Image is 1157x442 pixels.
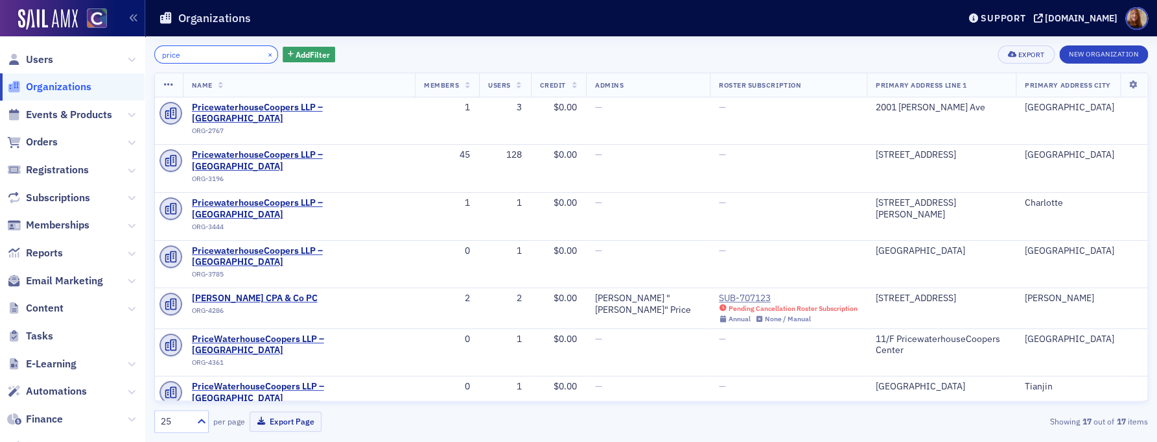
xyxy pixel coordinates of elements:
[719,333,726,345] span: —
[554,333,577,345] span: $0.00
[424,334,470,345] div: 0
[1045,12,1117,24] div: [DOMAIN_NAME]
[192,102,406,125] span: PricewaterhouseCoopers LLP – Dallas
[192,293,318,304] a: [PERSON_NAME] CPA & Co PC
[595,101,602,113] span: —
[213,415,245,427] label: per page
[26,384,87,399] span: Automations
[876,149,1007,161] div: [STREET_ADDRESS]
[424,245,470,257] div: 0
[154,45,278,64] input: Search…
[78,8,107,31] a: View Homepage
[595,333,602,345] span: —
[7,246,63,260] a: Reports
[424,381,470,393] div: 0
[26,218,89,232] span: Memberships
[876,80,967,90] span: Primary Address Line 1
[719,293,858,304] a: SUB-707123
[1018,51,1044,58] div: Export
[192,149,406,172] a: PricewaterhouseCoopers LLP – [GEOGRAPHIC_DATA]
[488,149,522,161] div: 128
[1025,245,1138,257] div: [GEOGRAPHIC_DATA]
[876,334,1007,356] div: 11/F PricewaterhouseCoopers Center
[488,197,522,209] div: 1
[26,80,91,94] span: Organizations
[488,245,522,257] div: 1
[192,245,406,268] a: PricewaterhouseCoopers LLP – [GEOGRAPHIC_DATA]
[192,334,406,356] a: PriceWaterhouseCoopers LLP – [GEOGRAPHIC_DATA]
[488,293,522,304] div: 2
[26,53,53,67] span: Users
[26,412,63,426] span: Finance
[26,301,64,315] span: Content
[7,357,76,371] a: E-Learning
[26,357,76,371] span: E-Learning
[26,191,90,205] span: Subscriptions
[1025,149,1138,161] div: [GEOGRAPHIC_DATA]
[719,149,726,160] span: —
[554,149,577,160] span: $0.00
[7,135,58,149] a: Orders
[1025,102,1138,114] div: [GEOGRAPHIC_DATA]
[424,197,470,209] div: 1
[595,80,624,90] span: Admins
[595,245,602,256] span: —
[192,358,406,371] div: ORG-4361
[876,381,1007,393] div: [GEOGRAPHIC_DATA]
[1033,14,1122,23] button: [DOMAIN_NAME]
[595,293,701,315] a: [PERSON_NAME] "[PERSON_NAME]" Price
[192,270,406,283] div: ORG-3785
[192,149,406,172] span: PricewaterhouseCoopers LLP – Denver
[424,149,470,161] div: 45
[192,102,406,125] a: PricewaterhouseCoopers LLP – [GEOGRAPHIC_DATA]
[488,334,522,345] div: 1
[1059,45,1148,64] button: New Organization
[7,329,53,343] a: Tasks
[7,163,89,177] a: Registrations
[1125,7,1148,30] span: Profile
[424,293,470,304] div: 2
[7,274,103,288] a: Email Marketing
[1059,47,1148,59] a: New Organization
[192,293,318,304] span: Robert A Price CPA & Co PC
[595,380,602,392] span: —
[554,101,577,113] span: $0.00
[192,223,406,236] div: ORG-3444
[7,412,63,426] a: Finance
[1114,415,1128,427] strong: 17
[765,315,811,323] div: None / Manual
[1025,334,1138,345] div: [GEOGRAPHIC_DATA]
[250,411,321,432] button: Export Page
[1025,381,1138,393] div: Tianjin
[7,301,64,315] a: Content
[719,380,726,392] span: —
[540,80,566,90] span: Credit
[192,80,213,90] span: Name
[729,315,751,323] div: Annual
[26,274,103,288] span: Email Marketing
[488,80,511,90] span: Users
[7,108,112,122] a: Events & Products
[192,306,318,319] div: ORG-4286
[1025,293,1138,304] div: [PERSON_NAME]
[719,245,726,256] span: —
[161,415,189,428] div: 25
[876,102,1007,114] div: 2001 [PERSON_NAME] Ave
[7,80,91,94] a: Organizations
[554,245,577,256] span: $0.00
[1025,197,1138,209] div: Charlotte
[729,304,858,313] div: Pending Cancellation Roster Subscription
[178,10,251,26] h1: Organizations
[595,149,602,160] span: —
[18,9,78,30] img: SailAMX
[719,80,801,90] span: Roster Subscription
[192,381,406,404] span: PriceWaterhouseCoopers LLP – Tianjin
[7,384,87,399] a: Automations
[876,293,1007,304] div: [STREET_ADDRESS]
[826,415,1148,427] div: Showing out of items
[264,48,276,60] button: ×
[26,135,58,149] span: Orders
[424,102,470,114] div: 1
